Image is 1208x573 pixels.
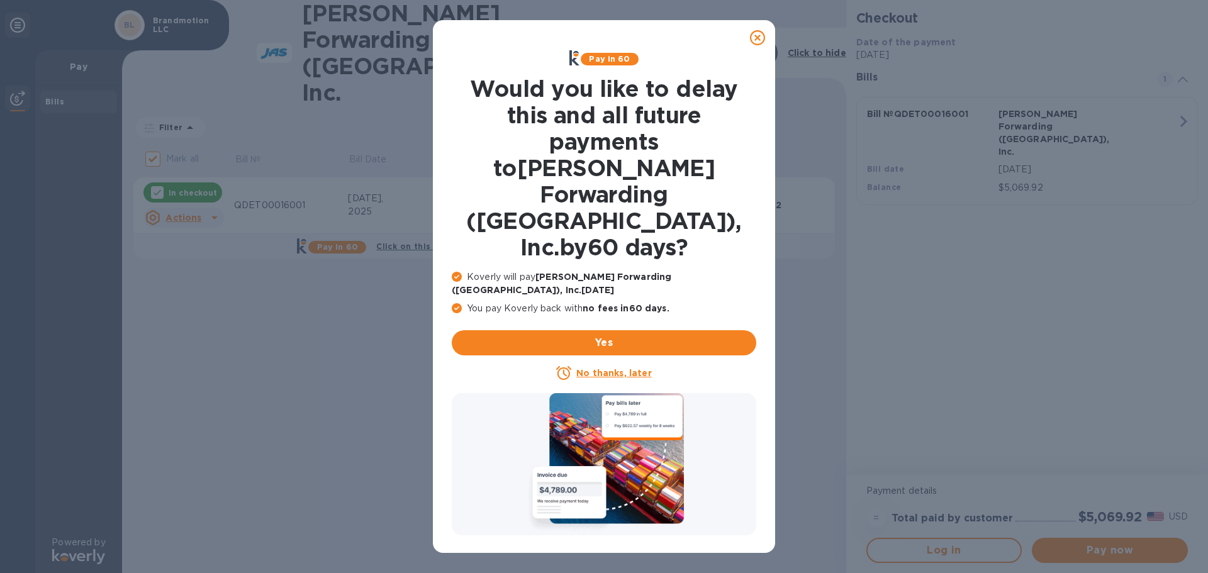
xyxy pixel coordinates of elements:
[589,54,630,64] b: Pay in 60
[452,75,756,260] h1: Would you like to delay this and all future payments to [PERSON_NAME] Forwarding ([GEOGRAPHIC_DAT...
[452,270,756,297] p: Koverly will pay
[576,368,651,378] u: No thanks, later
[583,303,669,313] b: no fees in 60 days .
[452,330,756,355] button: Yes
[452,302,756,315] p: You pay Koverly back with
[462,335,746,350] span: Yes
[452,272,671,295] b: [PERSON_NAME] Forwarding ([GEOGRAPHIC_DATA]), Inc. [DATE]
